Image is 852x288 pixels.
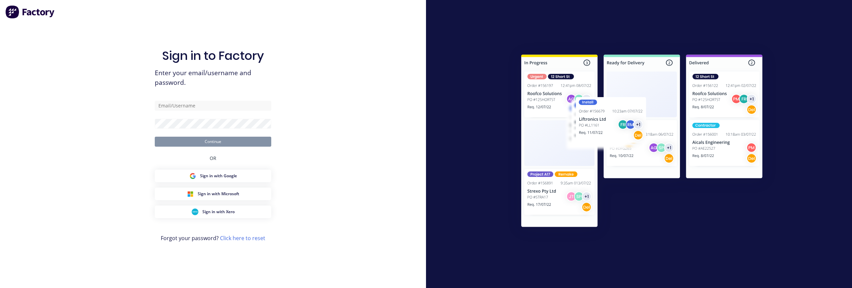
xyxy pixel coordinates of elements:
span: Forgot your password? [161,234,265,242]
span: Sign in with Xero [202,209,235,215]
img: Factory [5,5,55,19]
button: Microsoft Sign inSign in with Microsoft [155,188,271,200]
div: OR [210,147,216,170]
button: Continue [155,137,271,147]
span: Sign in with Microsoft [198,191,239,197]
h1: Sign in to Factory [162,49,264,63]
span: Sign in with Google [200,173,237,179]
img: Google Sign in [189,173,196,179]
input: Email/Username [155,101,271,111]
button: Google Sign inSign in with Google [155,170,271,182]
a: Click here to reset [220,234,265,242]
img: Xero Sign in [192,209,198,215]
button: Xero Sign inSign in with Xero [155,206,271,218]
img: Microsoft Sign in [187,191,194,197]
span: Enter your email/username and password. [155,68,271,87]
img: Sign in [507,41,777,243]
